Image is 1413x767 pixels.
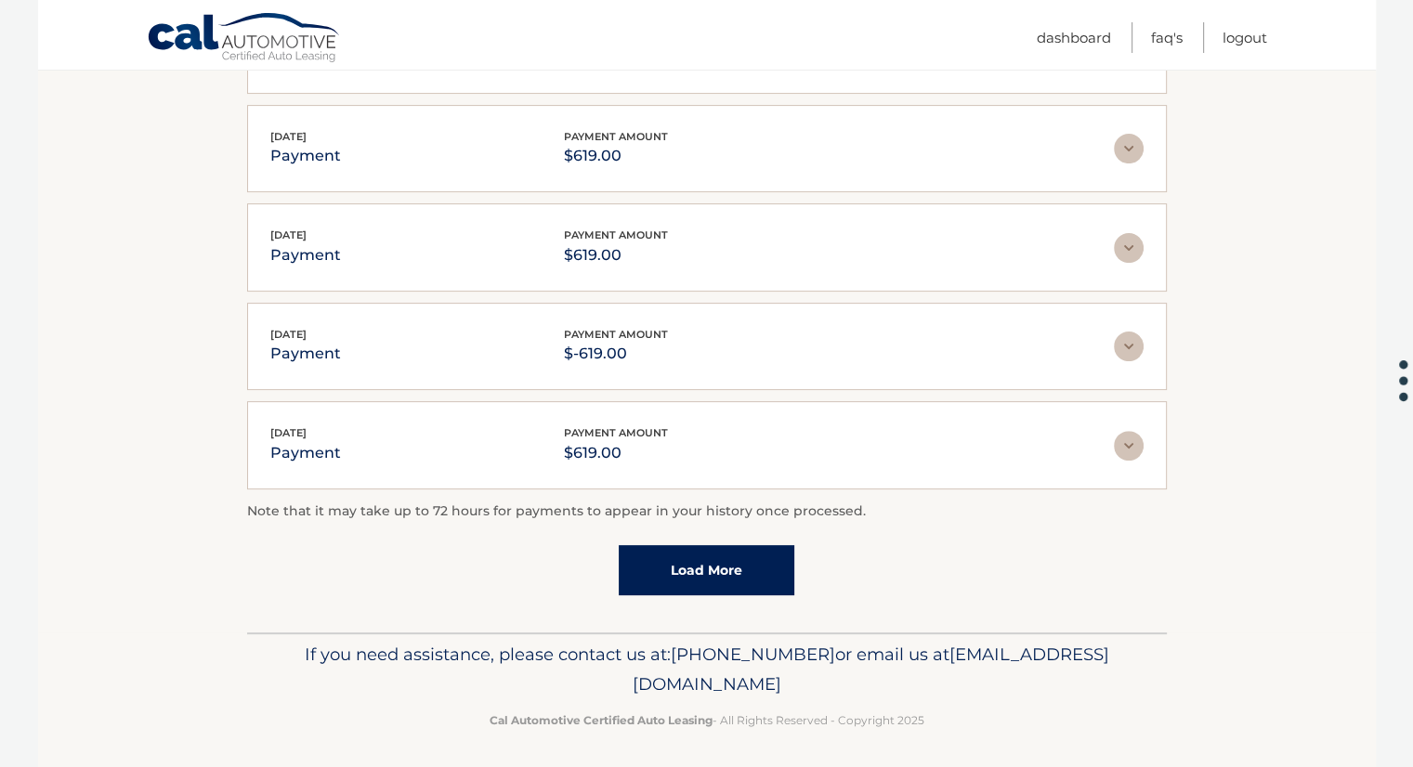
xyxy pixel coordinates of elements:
p: Note that it may take up to 72 hours for payments to appear in your history once processed. [247,500,1167,523]
a: Load More [619,545,794,595]
p: $-619.00 [564,341,668,367]
span: payment amount [564,228,668,241]
p: payment [270,440,341,466]
span: [PHONE_NUMBER] [671,643,835,665]
span: payment amount [564,130,668,143]
span: [DATE] [270,228,307,241]
span: [DATE] [270,328,307,341]
p: $619.00 [564,242,668,268]
p: payment [270,242,341,268]
span: payment amount [564,328,668,341]
a: Dashboard [1037,22,1111,53]
span: [DATE] [270,130,307,143]
span: [DATE] [270,426,307,439]
img: accordion-rest.svg [1114,134,1144,163]
img: accordion-rest.svg [1114,331,1144,361]
p: - All Rights Reserved - Copyright 2025 [259,710,1155,730]
p: If you need assistance, please contact us at: or email us at [259,640,1155,699]
p: $619.00 [564,440,668,466]
a: Logout [1223,22,1267,53]
p: payment [270,143,341,169]
p: payment [270,341,341,367]
a: FAQ's [1151,22,1183,53]
img: accordion-rest.svg [1114,431,1144,461]
p: $619.00 [564,143,668,169]
a: Cal Automotive [147,12,342,66]
strong: Cal Automotive Certified Auto Leasing [490,713,713,727]
span: payment amount [564,426,668,439]
img: accordion-rest.svg [1114,233,1144,263]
